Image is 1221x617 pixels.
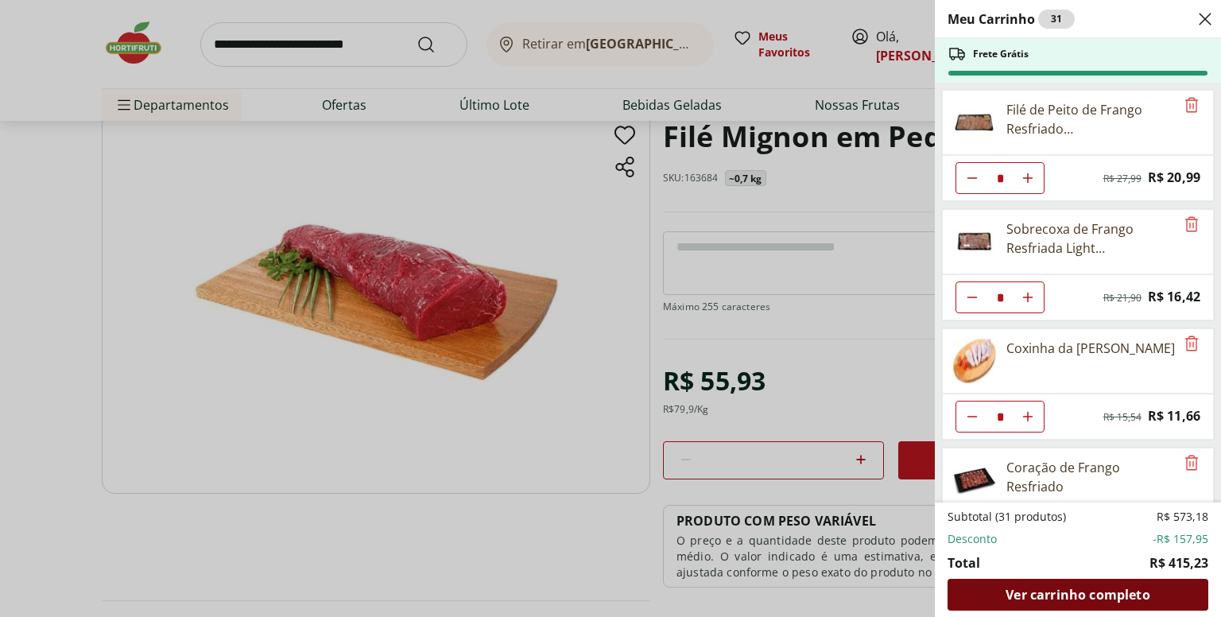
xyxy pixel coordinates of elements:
span: R$ 573,18 [1157,509,1208,525]
h2: Meu Carrinho [948,10,1075,29]
span: R$ 11,66 [1148,406,1200,427]
div: 31 [1038,10,1075,29]
button: Aumentar Quantidade [1012,401,1044,433]
button: Remove [1182,215,1201,235]
input: Quantidade Atual [988,402,1012,432]
div: Filé de Peito de Frango Resfriado [GEOGRAPHIC_DATA] [1006,100,1175,138]
button: Remove [1182,96,1201,115]
button: Aumentar Quantidade [1012,162,1044,194]
span: R$ 415,23 [1149,553,1208,572]
div: Coração de Frango Resfriado [1006,458,1175,496]
button: Diminuir Quantidade [956,162,988,194]
img: Coxinha da Asa de Frango [952,339,997,383]
span: R$ 16,42 [1148,286,1200,308]
div: Sobrecoxa de Frango Resfriada Light [GEOGRAPHIC_DATA] [1006,219,1175,258]
span: R$ 21,90 [1103,292,1142,305]
span: R$ 15,54 [1103,411,1142,424]
div: Coxinha da [PERSON_NAME] [1006,339,1175,358]
span: Total [948,553,980,572]
span: Ver carrinho completo [1006,588,1149,601]
span: R$ 27,99 [1103,173,1142,185]
span: Desconto [948,531,997,547]
span: -R$ 157,95 [1153,531,1208,547]
input: Quantidade Atual [988,282,1012,312]
a: Ver carrinho completo [948,579,1208,611]
input: Quantidade Atual [988,163,1012,193]
span: Subtotal (31 produtos) [948,509,1066,525]
span: Frete Grátis [973,48,1029,60]
img: Filé de Peito de Frango Resfriado Tamanho Família [952,100,997,145]
button: Diminuir Quantidade [956,281,988,313]
button: Remove [1182,454,1201,473]
button: Remove [1182,335,1201,354]
img: Principal [952,458,997,503]
button: Aumentar Quantidade [1012,281,1044,313]
button: Diminuir Quantidade [956,401,988,433]
span: R$ 20,99 [1148,167,1200,188]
